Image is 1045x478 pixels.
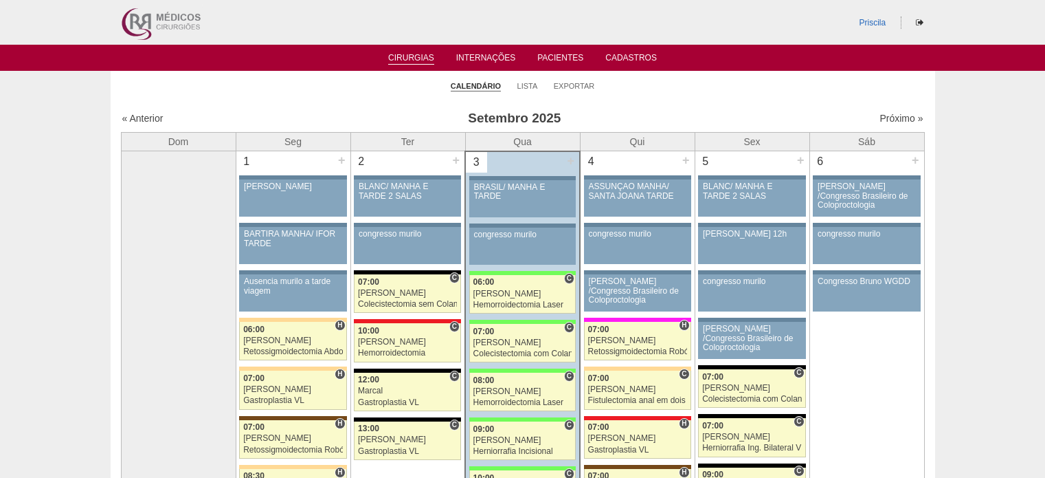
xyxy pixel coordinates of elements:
[354,422,461,460] a: C 13:00 [PERSON_NAME] Gastroplastia VL
[517,81,538,91] a: Lista
[588,385,687,394] div: [PERSON_NAME]
[243,373,265,383] span: 07:00
[469,224,576,228] div: Key: Aviso
[354,373,461,411] a: C 12:00 Marcal Gastroplastia VL
[910,151,921,169] div: +
[588,325,609,334] span: 07:00
[702,444,802,453] div: Herniorrafia Ing. Bilateral VL
[449,371,460,382] span: Consultório
[794,367,804,378] span: Consultório
[588,434,687,443] div: [PERSON_NAME]
[698,175,805,180] div: Key: Aviso
[243,336,343,345] div: [PERSON_NAME]
[679,418,689,429] span: Hospital
[679,369,689,380] span: Consultório
[243,385,343,394] div: [PERSON_NAME]
[358,326,379,336] span: 10:00
[818,230,916,239] div: congresso murilo
[354,319,461,323] div: Key: Assunção
[239,227,346,264] a: BARTIRA MANHÃ/ IFOR TARDE
[236,132,350,151] th: Seg
[916,19,923,27] i: Sair
[794,466,804,477] span: Consultório
[359,230,456,239] div: congresso murilo
[449,321,460,332] span: Consultório
[698,322,805,359] a: [PERSON_NAME] /Congresso Brasileiro de Coloproctologia
[239,420,346,459] a: H 07:00 [PERSON_NAME] Retossigmoidectomia Robótica
[564,420,574,431] span: Consultório
[239,270,346,274] div: Key: Aviso
[698,180,805,217] a: BLANC/ MANHÃ E TARDE 2 SALAS
[239,322,346,360] a: H 06:00 [PERSON_NAME] Retossigmoidectomia Abdominal VL
[584,322,691,360] a: H 07:00 [PERSON_NAME] Retossigmoidectomia Robótica
[335,418,345,429] span: Hospital
[698,318,805,322] div: Key: Aviso
[584,175,691,180] div: Key: Aviso
[702,433,802,442] div: [PERSON_NAME]
[564,273,574,284] span: Consultório
[584,420,691,459] a: H 07:00 [PERSON_NAME] Gastroplastia VL
[358,349,457,358] div: Hemorroidectomia
[703,277,801,286] div: congresso murilo
[469,180,576,217] a: BRASIL/ MANHÃ E TARDE
[466,152,487,173] div: 3
[698,223,805,227] div: Key: Aviso
[565,152,576,170] div: +
[589,277,686,305] div: [PERSON_NAME] /Congresso Brasileiro de Coloproctologia
[469,228,576,265] a: congresso murilo
[554,81,595,91] a: Exportar
[810,151,831,172] div: 6
[584,180,691,217] a: ASSUNÇÃO MANHÃ/ SANTA JOANA TARDE
[698,365,805,369] div: Key: Blanc
[702,384,802,393] div: [PERSON_NAME]
[469,271,576,275] div: Key: Brasil
[351,151,372,172] div: 2
[239,371,346,409] a: H 07:00 [PERSON_NAME] Gastroplastia VL
[588,446,687,455] div: Gastroplastia VL
[243,347,343,356] div: Retossigmoidectomia Abdominal VL
[358,387,457,395] div: Marcal
[354,175,461,180] div: Key: Aviso
[588,396,687,405] div: Fistulectomia anal em dois tempos
[588,336,687,345] div: [PERSON_NAME]
[564,322,574,333] span: Consultório
[473,349,572,358] div: Colecistectomia com Colangiografia VL
[473,387,572,396] div: [PERSON_NAME]
[469,373,576,411] a: C 08:00 [PERSON_NAME] Hemorroidectomia Laser
[354,223,461,227] div: Key: Aviso
[469,320,576,324] div: Key: Brasil
[469,422,576,460] a: C 09:00 [PERSON_NAME] Herniorrafia Incisional
[243,325,265,334] span: 06:00
[354,227,461,264] a: congresso murilo
[473,436,572,445] div: [PERSON_NAME]
[469,324,576,362] a: C 07:00 [PERSON_NAME] Colecistectomia com Colangiografia VL
[474,230,572,239] div: congresso murilo
[584,270,691,274] div: Key: Aviso
[335,320,345,331] span: Hospital
[474,183,572,201] div: BRASIL/ MANHÃ E TARDE
[698,464,805,468] div: Key: Blanc
[809,132,924,151] th: Sáb
[449,420,460,431] span: Consultório
[703,182,801,200] div: BLANC/ MANHÃ E TARDE 2 SALAS
[698,274,805,312] a: congresso murilo
[702,421,723,431] span: 07:00
[358,424,379,433] span: 13:00
[243,396,343,405] div: Gastroplastia VL
[473,376,495,385] span: 08:00
[679,320,689,331] span: Hospital
[584,227,691,264] a: congresso murilo
[589,182,686,200] div: ASSUNÇÃO MANHÃ/ SANTA JOANA TARDE
[350,132,465,151] th: Ter
[537,53,583,67] a: Pacientes
[469,417,576,422] div: Key: Brasil
[449,272,460,283] span: Consultório
[243,422,265,432] span: 07:00
[239,180,346,217] a: [PERSON_NAME]
[473,424,495,434] span: 09:00
[818,277,916,286] div: Congresso Bruno WGDD
[605,53,657,67] a: Cadastros
[239,223,346,227] div: Key: Aviso
[589,230,686,239] div: congresso murilo
[703,230,801,239] div: [PERSON_NAME] 12h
